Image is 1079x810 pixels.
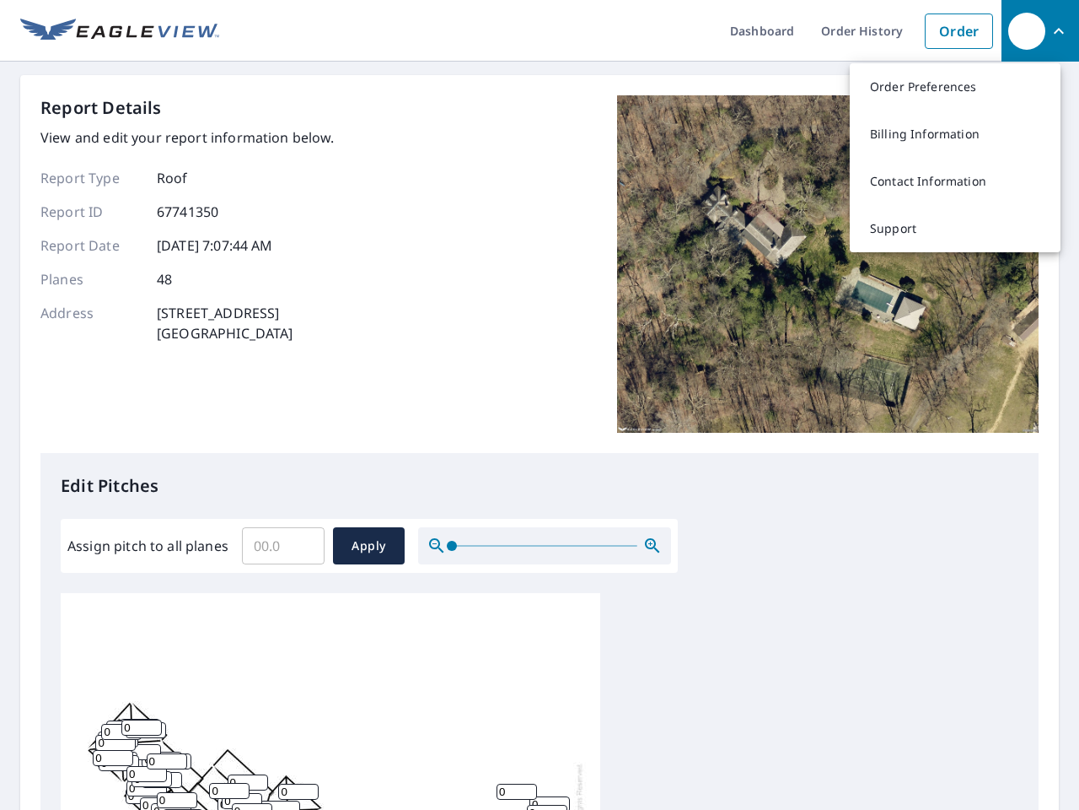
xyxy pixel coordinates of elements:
[40,127,335,148] p: View and edit your report information below.
[157,168,188,188] p: Roof
[850,63,1060,111] a: Order Preferences
[40,269,142,289] p: Planes
[850,205,1060,252] a: Support
[61,473,1018,499] p: Edit Pitches
[40,168,142,188] p: Report Type
[40,95,162,121] p: Report Details
[242,522,325,570] input: 00.0
[925,13,993,49] a: Order
[157,235,273,256] p: [DATE] 7:07:44 AM
[67,536,228,556] label: Assign pitch to all planes
[40,303,142,343] p: Address
[617,95,1039,433] img: Top image
[333,527,405,564] button: Apply
[157,303,293,343] p: [STREET_ADDRESS] [GEOGRAPHIC_DATA]
[850,158,1060,205] a: Contact Information
[346,536,391,557] span: Apply
[157,202,218,222] p: 67741350
[850,111,1060,158] a: Billing Information
[40,235,142,256] p: Report Date
[40,202,142,222] p: Report ID
[157,269,172,289] p: 48
[20,19,219,44] img: EV Logo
